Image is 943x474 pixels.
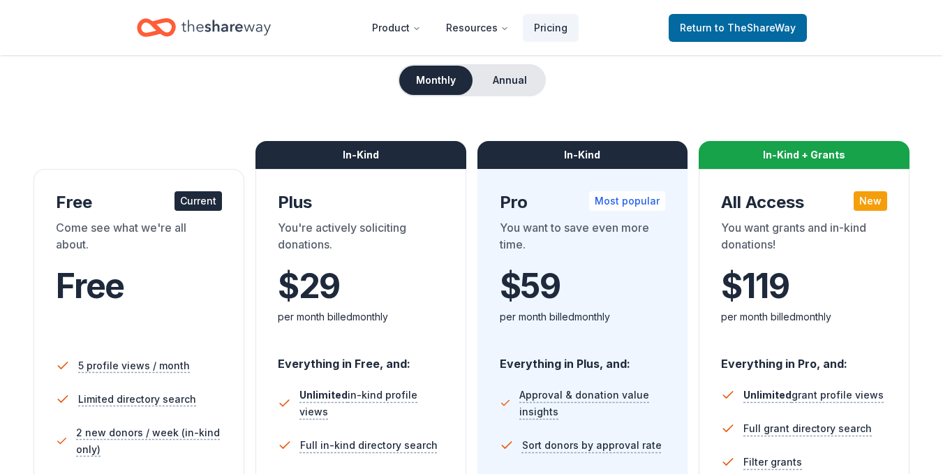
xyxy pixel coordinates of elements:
[699,141,909,169] div: In-Kind + Grants
[519,387,665,420] span: Approval & donation value insights
[435,14,520,42] button: Resources
[475,66,544,95] button: Annual
[361,11,579,44] nav: Main
[78,357,190,374] span: 5 profile views / month
[56,219,222,258] div: Come see what we're all about.
[500,309,666,325] div: per month billed monthly
[743,389,792,401] span: Unlimited
[299,389,348,401] span: Unlimited
[500,343,666,373] div: Everything in Plus, and:
[715,22,796,34] span: to TheShareWay
[523,14,579,42] a: Pricing
[721,267,789,306] span: $ 119
[854,191,887,211] div: New
[56,265,124,306] span: Free
[477,141,688,169] div: In-Kind
[278,309,444,325] div: per month billed monthly
[500,191,666,214] div: Pro
[669,14,807,42] a: Returnto TheShareWay
[500,267,560,306] span: $ 59
[278,267,340,306] span: $ 29
[680,20,796,36] span: Return
[137,11,271,44] a: Home
[76,424,222,458] span: 2 new donors / week (in-kind only)
[721,219,887,258] div: You want grants and in-kind donations!
[78,391,196,408] span: Limited directory search
[399,66,473,95] button: Monthly
[56,191,222,214] div: Free
[278,219,444,258] div: You're actively soliciting donations.
[721,343,887,373] div: Everything in Pro, and:
[278,191,444,214] div: Plus
[299,389,417,417] span: in-kind profile views
[255,141,466,169] div: In-Kind
[175,191,222,211] div: Current
[721,191,887,214] div: All Access
[721,309,887,325] div: per month billed monthly
[743,389,884,401] span: grant profile views
[743,454,802,471] span: Filter grants
[300,437,438,454] span: Full in-kind directory search
[743,420,872,437] span: Full grant directory search
[500,219,666,258] div: You want to save even more time.
[589,191,665,211] div: Most popular
[278,343,444,373] div: Everything in Free, and:
[361,14,432,42] button: Product
[522,437,662,454] span: Sort donors by approval rate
